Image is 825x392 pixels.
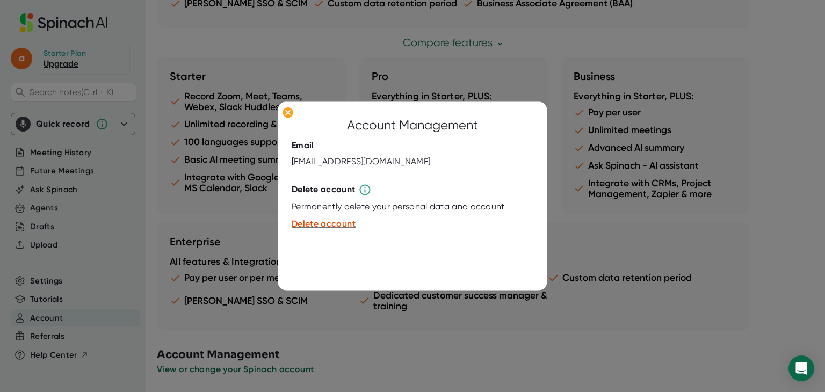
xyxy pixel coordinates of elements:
[292,184,355,195] div: Delete account
[788,355,814,381] div: Open Intercom Messenger
[292,219,356,229] span: Delete account
[292,140,314,151] div: Email
[292,217,356,230] button: Delete account
[292,201,505,212] div: Permanently delete your personal data and account
[347,115,478,135] div: Account Management
[292,156,430,167] div: [EMAIL_ADDRESS][DOMAIN_NAME]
